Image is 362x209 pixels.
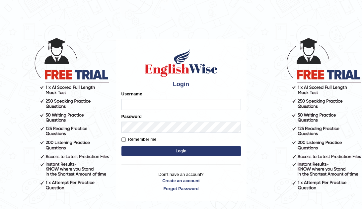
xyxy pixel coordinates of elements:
input: Remember me [121,137,126,142]
a: Create an account [121,178,241,184]
p: Don't have an account? [121,171,241,192]
button: Login [121,146,241,156]
label: Password [121,113,142,120]
a: Forgot Password [121,185,241,192]
label: Remember me [121,136,157,143]
img: Logo of English Wise sign in for intelligent practice with AI [143,48,219,78]
label: Username [121,91,142,97]
h4: Login [121,81,241,88]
